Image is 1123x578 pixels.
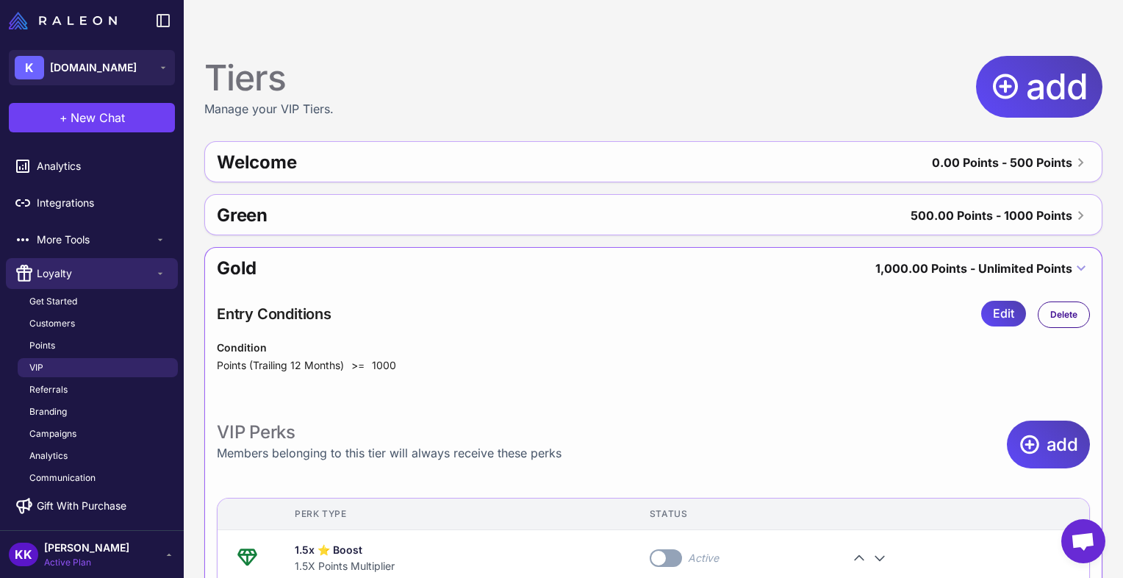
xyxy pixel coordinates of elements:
div: Gold [217,251,566,286]
span: Loyalty [37,265,154,282]
div: Manage your VIP Tiers. [204,56,334,118]
span: Integrations [37,195,166,211]
a: Gift With Purchase [6,490,178,521]
span: add [1047,421,1078,468]
span: Active Plan [44,556,129,569]
a: Customers [18,314,178,333]
span: [DOMAIN_NAME] [50,60,137,76]
div: 1.5X Points Multiplier [295,558,614,574]
button: +New Chat [9,103,175,132]
span: Customers [29,317,75,330]
span: Communication [29,471,96,485]
img: Raleon Logo [9,12,117,29]
span: Analytics [29,449,68,463]
a: Campaigns [18,424,178,443]
div: 500.00 Points - 1000 Points [911,204,1072,227]
div: Members belonging to this tier will always receive these perks [217,421,561,468]
span: Delete [1050,308,1077,321]
div: K [15,56,44,79]
th: Status [632,499,828,530]
th: Perk Type [277,499,632,530]
a: Analytics [18,446,178,465]
span: >= [351,359,365,371]
a: Analytics [6,151,178,182]
span: Gift With Purchase [37,498,126,514]
span: Campaigns [29,427,76,440]
div: Tiers [204,56,334,100]
button: K[DOMAIN_NAME] [9,50,175,85]
span: Points (Trailing 12 Months) [217,359,344,371]
div: Green [217,198,589,233]
div: 0.00 Points - 500 Points [932,151,1072,174]
span: add [1026,63,1088,110]
a: Referrals [18,380,178,399]
span: Points [29,339,55,352]
span: More Tools [37,232,154,248]
div: 1,000.00 Points - Unlimited Points [875,257,1072,280]
span: Referrals [29,383,68,396]
a: Branding [18,402,178,421]
span: Get Started [29,295,77,308]
div: Active [688,550,719,566]
a: Raleon Logo [9,12,123,29]
span: 1000 [372,359,396,371]
div: 1.5x ⭐️ Boost [295,542,614,558]
span: New Chat [71,109,125,126]
a: Integrations [6,188,178,218]
div: VIP Perks [217,421,561,444]
div: Open chat [1061,519,1105,563]
span: + [60,109,68,126]
span: VIP [29,361,43,374]
span: Analytics [37,158,166,174]
div: Welcome [217,145,614,180]
span: Branding [29,405,67,418]
a: VIP [18,358,178,377]
a: Points [18,336,178,355]
a: Communication [18,468,178,488]
div: KK [9,543,38,566]
a: Get Started [18,292,178,311]
div: Condition [217,340,1090,356]
span: [PERSON_NAME] [44,540,129,556]
div: Entry Conditions [217,303,331,325]
span: Edit [993,301,1014,327]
